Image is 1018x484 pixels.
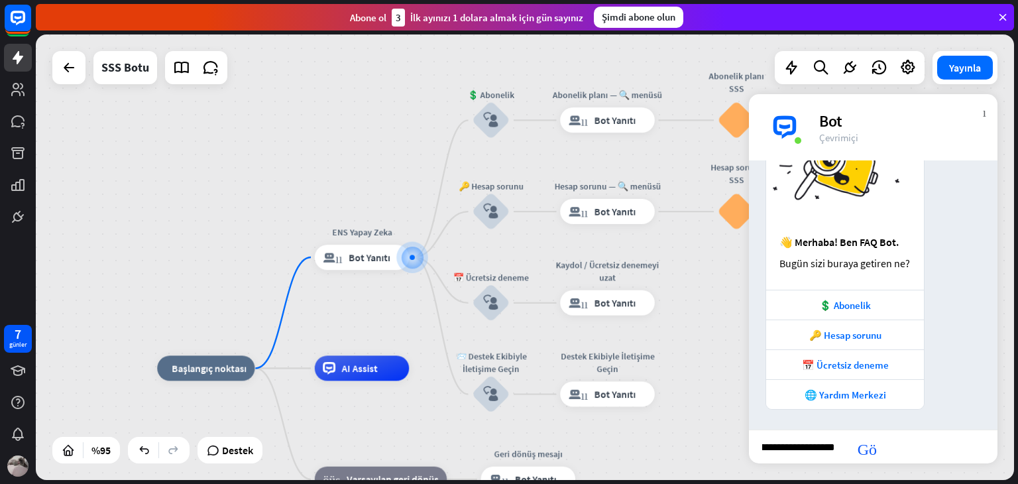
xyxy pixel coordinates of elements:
font: SSS Botu [101,60,149,75]
font: 🔑 Hesap sorunu [809,329,881,341]
font: Abone ol [350,11,386,24]
font: ENS Yapay Zeka [332,226,392,237]
font: blok_bot_yanıtı [323,251,343,264]
font: Destek Ekibiyle İletişime Geçin [561,351,655,375]
font: Başlangıç ​​noktası [172,362,247,375]
font: Yayınla [949,61,981,74]
font: Göndermek [858,439,988,455]
font: Kaydol / Ücretsiz denemeyi uzat [556,259,659,283]
font: Bot [819,111,842,131]
font: 📅 Ücretsiz deneme [453,272,529,283]
font: block_user_input [483,295,498,311]
font: Bot Yanıtı [594,296,636,309]
font: %95 [91,444,111,457]
font: Çevrimiçi [819,131,858,144]
font: kapalı [983,105,986,117]
font: Hesap sorunu — 🔍 menüsü [554,181,661,192]
font: daha fazla_dikey [958,105,964,117]
font: Hesap sorunu SSS [710,162,763,186]
font: block_user_input [483,112,498,128]
font: Abonelik planı — 🔍 menüsü [553,90,662,101]
font: Geri dönüş mesajı [494,448,563,459]
font: 🔑 Hesap sorunu [459,181,524,192]
font: blok_bot_yanıtı [569,388,589,400]
font: Bot Yanıtı [349,251,390,264]
font: 💲 Abonelik [468,90,514,101]
font: 🌐 Yardım Merkezi [805,389,886,401]
a: 7 günler [4,325,32,353]
font: blok_bot_yanıtı [569,206,589,218]
font: İlk ayınızı 1 dolara almak için gün sayınız [410,11,583,24]
font: block_user_input [483,204,498,219]
font: Bot Yanıtı [594,388,636,400]
button: Yayınla [937,56,993,80]
font: Şimdi abone olun [602,11,675,23]
font: Destek [222,444,253,457]
font: Bugün sizi buraya getiren ne? [779,257,910,270]
font: AI Assist [342,362,378,375]
font: 📨 Destek Ekibiyle İletişime Geçin [455,351,526,375]
font: Abonelik planı SSS [708,70,764,94]
font: blok_bot_yanıtı [569,296,589,309]
font: 📅 Ücretsiz deneme [802,359,889,371]
button: LiveChat sohbet widget'ını açın [11,5,50,45]
font: günler [9,340,27,349]
font: 7 [15,326,21,342]
font: 💲 Abonelik [819,299,871,312]
font: 3 [396,11,401,24]
font: blok_bot_yanıtı [569,114,589,127]
font: Bot Yanıtı [594,114,636,127]
font: block_user_input [483,386,498,402]
font: 👋 Merhaba! Ben FAQ Bot. [779,235,899,249]
div: SSS Botu [101,51,149,84]
font: Bot Yanıtı [594,206,636,218]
